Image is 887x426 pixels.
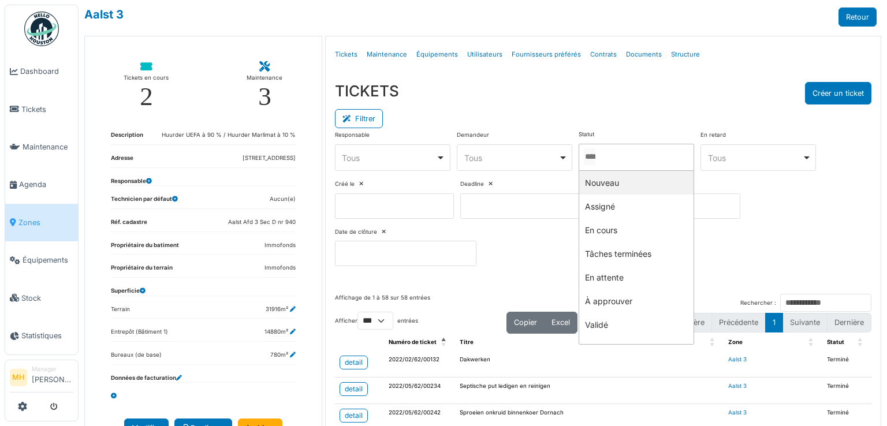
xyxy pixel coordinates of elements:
dd: Bureaux (de base) [111,351,162,360]
div: Tickets en cours [124,72,169,84]
div: Assigné [579,195,694,218]
div: detail [345,384,363,394]
label: Date de clôture [335,228,377,237]
td: Terminé [822,378,871,404]
dt: Responsable [111,177,152,186]
td: 2022/02/62/00132 [384,351,455,378]
label: Statut [579,130,594,139]
li: [PERSON_NAME] [32,365,73,390]
a: Zones [5,204,78,241]
span: Agenda [19,179,73,190]
a: Aalst 3 [728,356,747,363]
dd: 14880m² [264,328,296,337]
dd: 780m² [270,351,296,360]
dd: [STREET_ADDRESS] [243,154,296,163]
div: 2 [140,84,153,110]
div: Tous [464,152,558,164]
button: Créer un ticket [805,82,871,104]
dt: Réf. cadastre [111,218,147,231]
span: Zone [728,339,743,345]
a: detail [340,382,368,396]
a: Fournisseurs préférés [507,41,586,68]
button: Excel [544,312,577,333]
a: Stock [5,279,78,316]
a: Équipements [5,241,78,279]
div: Manager [32,365,73,373]
li: MH [10,369,27,386]
a: detail [340,356,368,369]
span: Numéro de ticket: Activate to invert sorting [441,334,448,352]
span: Zone: Activate to sort [808,334,815,352]
div: À approuver [579,289,694,313]
input: Tous [584,148,595,165]
div: 3 [258,84,271,110]
dt: Technicien par défaut [111,195,178,208]
a: Retour [838,8,877,27]
dd: Aucun(e) [270,195,296,204]
dt: Adresse [111,154,133,167]
a: MH Manager[PERSON_NAME] [10,365,73,393]
div: Affichage de 1 à 58 sur 58 entrées [335,294,430,312]
td: Terminé [822,351,871,378]
dd: Terrain [111,305,130,314]
dt: Données de facturation [111,374,182,383]
a: Tickets en cours 2 [114,53,178,119]
img: Badge_color-CXgf-gQk.svg [24,12,59,46]
span: Statistiques [21,330,73,341]
a: Utilisateurs [463,41,507,68]
button: Filtrer [335,109,383,128]
dt: Propriétaire du terrain [111,264,173,277]
span: Tickets [21,104,73,115]
span: Stock [21,293,73,304]
a: Contrats [586,41,621,68]
label: Rechercher : [740,299,776,308]
span: Excel [551,318,570,327]
label: Créé le [335,180,355,189]
nav: pagination [666,313,871,332]
dt: Propriétaire du batiment [111,241,179,255]
div: Tâches terminées [579,242,694,266]
span: Dashboard [20,66,73,77]
select: Afficherentrées [357,312,393,330]
a: Aalst 3 [728,409,747,416]
dd: 31916m² [266,305,296,314]
dd: Entrepôt (Bâtiment 1) [111,328,168,337]
span: Numéro de ticket [389,339,437,345]
label: Deadline [460,180,484,189]
dd: Immofonds [264,241,296,250]
div: Nouveau [579,171,694,195]
span: Statut [827,339,844,345]
span: Statut: Activate to sort [858,334,864,352]
span: Équipements [23,255,73,266]
td: 2022/05/62/00234 [384,378,455,404]
a: Maintenance [5,128,78,166]
span: Maintenance [23,141,73,152]
div: En cours [579,218,694,242]
label: Demandeur [457,131,489,140]
label: En retard [700,131,726,140]
a: detail [340,409,368,423]
h3: TICKETS [335,82,399,100]
div: Terminé [579,337,694,360]
td: Dakwerken [455,351,723,378]
div: detail [345,357,363,368]
div: detail [345,410,363,421]
div: Tous [708,152,802,164]
a: Équipements [412,41,463,68]
label: Afficher entrées [335,312,418,330]
a: Statistiques [5,317,78,354]
a: Tickets [330,41,362,68]
a: Tickets [5,90,78,128]
button: 1 [765,313,783,332]
a: Structure [666,41,705,68]
span: Titre [460,339,474,345]
dt: Superficie [111,287,146,296]
dt: Description [111,131,143,144]
label: Responsable [335,131,370,140]
a: Agenda [5,166,78,203]
dd: Huurder UEFA à 90 % / Huurder Marlimat à 10 % [162,131,296,140]
a: Maintenance 3 [237,53,292,119]
div: Tous [342,152,436,164]
a: Aalst 3 [84,8,124,21]
a: Documents [621,41,666,68]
